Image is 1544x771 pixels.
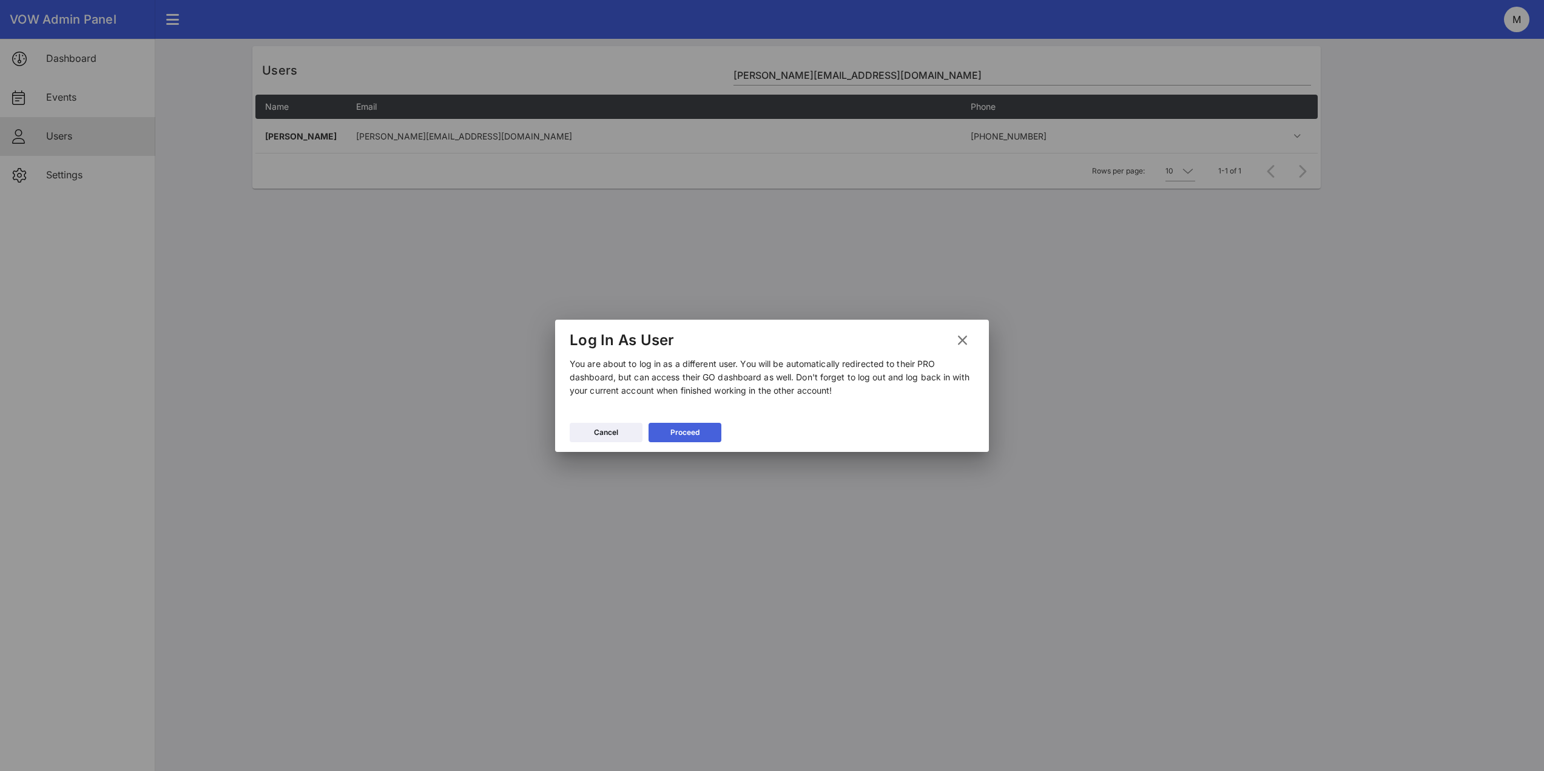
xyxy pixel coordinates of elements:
[670,426,700,439] div: Proceed
[570,423,642,442] button: Cancel
[570,357,974,397] p: You are about to log in as a different user. You will be automatically redirected to their PRO da...
[594,426,618,439] div: Cancel
[649,423,721,442] button: Proceed
[570,331,675,349] div: Log In As User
